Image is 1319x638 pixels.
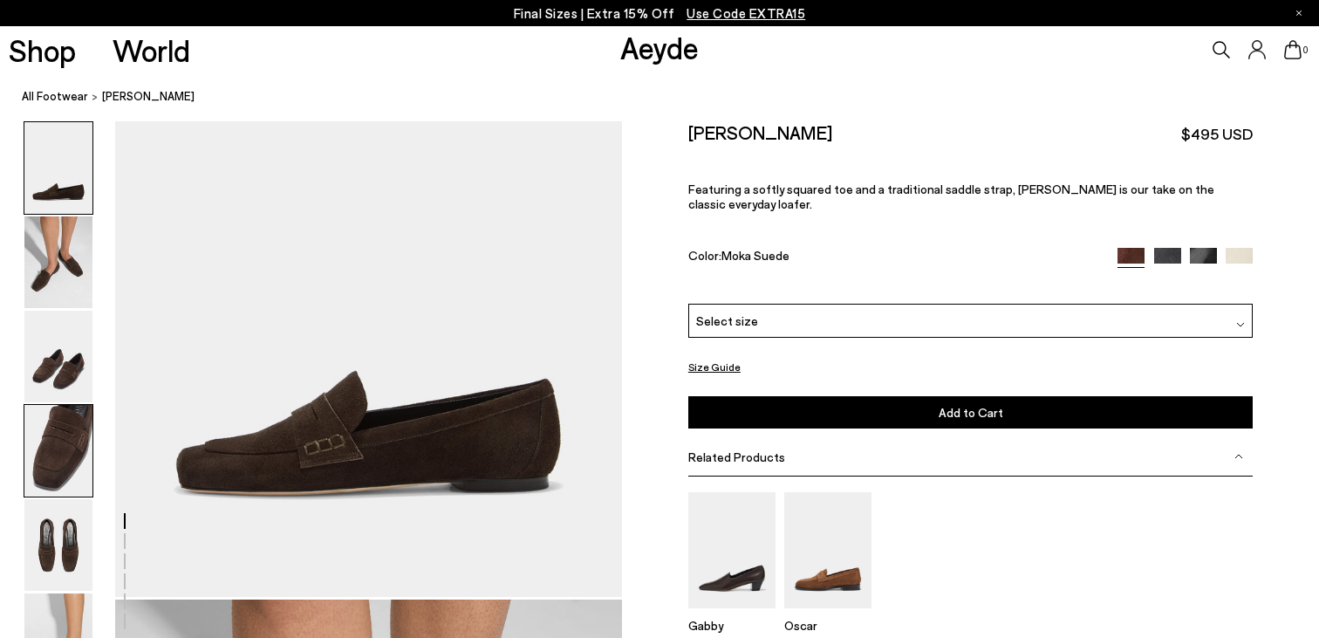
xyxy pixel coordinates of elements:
span: Related Products [688,449,785,464]
img: Lana Suede Loafers - Image 5 [24,499,92,591]
img: svg%3E [1234,452,1243,461]
img: Gabby Almond-Toe Loafers [688,492,776,608]
img: Lana Suede Loafers - Image 4 [24,405,92,497]
span: Add to Cart [939,405,1003,420]
a: All Footwear [22,87,88,106]
button: Add to Cart [688,396,1254,429]
span: Navigate to /collections/ss25-final-sizes [687,5,805,21]
img: svg%3E [1236,319,1245,328]
p: Featuring a softly squared toe and a traditional saddle strap, [PERSON_NAME] is our take on the c... [688,182,1254,211]
nav: breadcrumb [22,73,1319,121]
a: Aeyde [620,29,699,65]
a: 0 [1284,40,1302,59]
img: Oscar Suede Loafers [784,492,871,608]
img: Lana Suede Loafers - Image 2 [24,216,92,308]
a: World [113,35,190,65]
p: Oscar [784,618,871,633]
h2: [PERSON_NAME] [688,121,832,143]
span: 0 [1302,45,1310,55]
span: Select size [696,312,758,330]
a: Shop [9,35,76,65]
a: Gabby Almond-Toe Loafers Gabby [688,596,776,633]
span: $495 USD [1181,123,1253,145]
img: Lana Suede Loafers - Image 3 [24,311,92,402]
div: Color: [688,247,1099,267]
span: Moka Suede [721,247,789,262]
p: Final Sizes | Extra 15% Off [514,3,806,24]
a: Oscar Suede Loafers Oscar [784,596,871,633]
img: Lana Suede Loafers - Image 1 [24,122,92,214]
span: [PERSON_NAME] [102,87,195,106]
p: Gabby [688,618,776,633]
button: Size Guide [688,356,741,378]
